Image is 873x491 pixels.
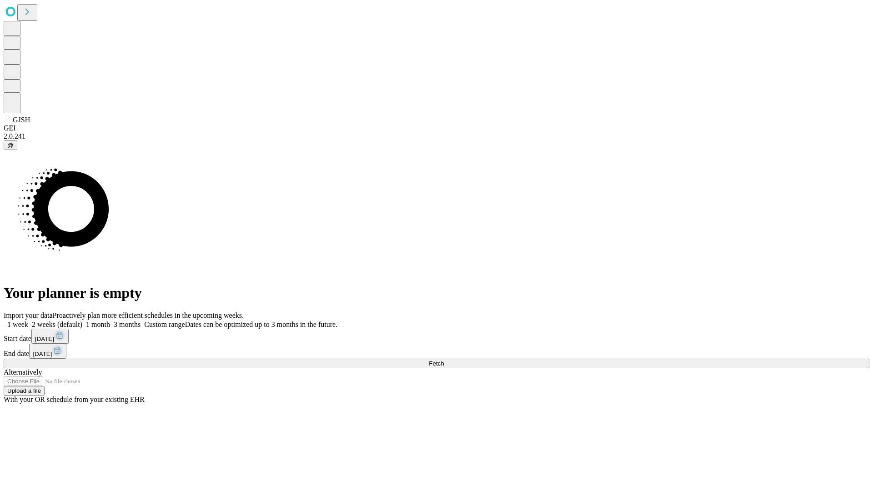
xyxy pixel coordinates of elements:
span: Custom range [144,321,185,328]
button: [DATE] [29,344,66,359]
div: Start date [4,329,869,344]
span: With your OR schedule from your existing EHR [4,396,145,403]
button: [DATE] [31,329,69,344]
button: @ [4,140,17,150]
span: @ [7,142,14,149]
div: End date [4,344,869,359]
div: 2.0.241 [4,132,869,140]
span: Import your data [4,311,53,319]
span: [DATE] [35,336,54,342]
span: 2 weeks (default) [32,321,82,328]
div: GEI [4,124,869,132]
span: GJSH [13,116,30,124]
span: Dates can be optimized up to 3 months in the future. [185,321,337,328]
span: Alternatively [4,368,42,376]
button: Fetch [4,359,869,368]
span: 1 week [7,321,28,328]
span: 1 month [86,321,110,328]
span: [DATE] [33,351,52,357]
h1: Your planner is empty [4,285,869,301]
span: 3 months [114,321,140,328]
button: Upload a file [4,386,45,396]
span: Fetch [429,360,444,367]
span: Proactively plan more efficient schedules in the upcoming weeks. [53,311,244,319]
